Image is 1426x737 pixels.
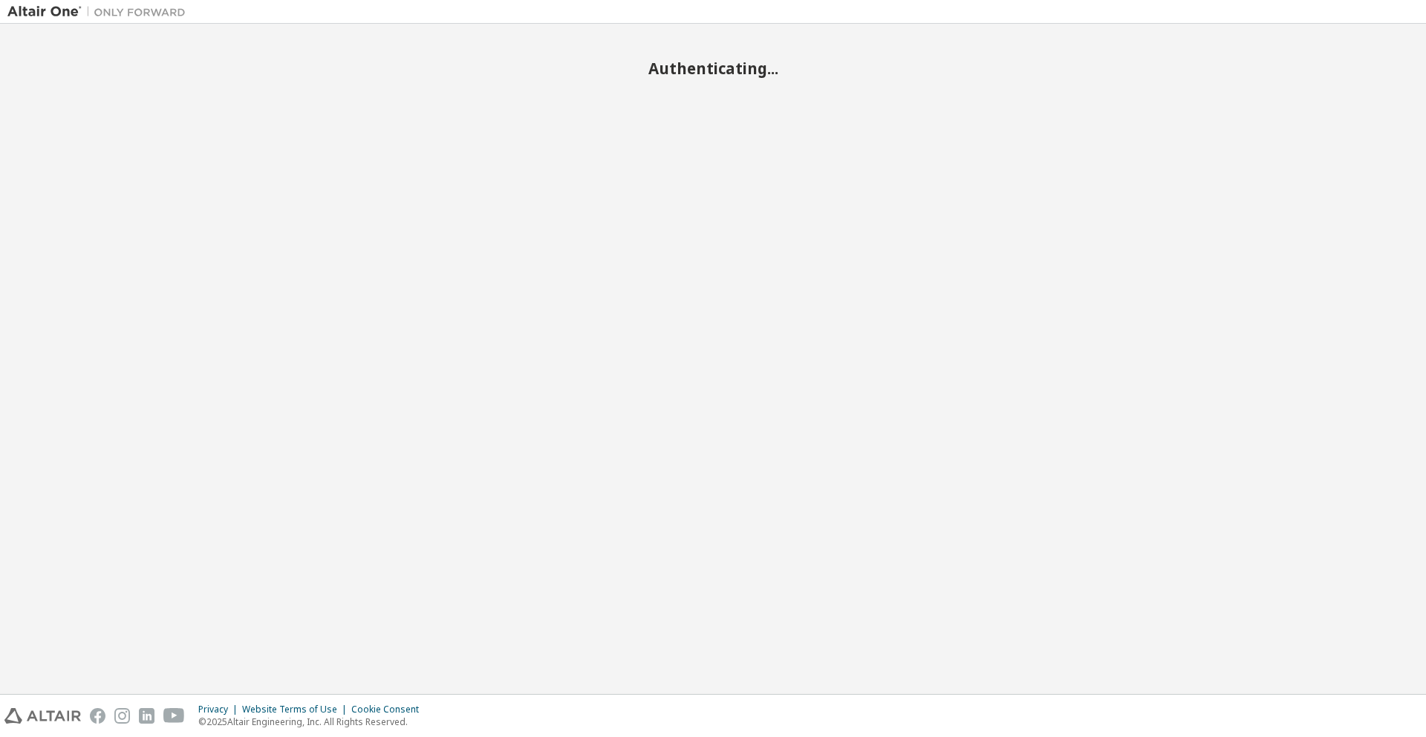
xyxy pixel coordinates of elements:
img: youtube.svg [163,708,185,724]
img: altair_logo.svg [4,708,81,724]
img: Altair One [7,4,193,19]
img: linkedin.svg [139,708,154,724]
div: Privacy [198,704,242,715]
p: © 2025 Altair Engineering, Inc. All Rights Reserved. [198,715,428,728]
img: facebook.svg [90,708,105,724]
div: Cookie Consent [351,704,428,715]
h2: Authenticating... [7,59,1419,78]
div: Website Terms of Use [242,704,351,715]
img: instagram.svg [114,708,130,724]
